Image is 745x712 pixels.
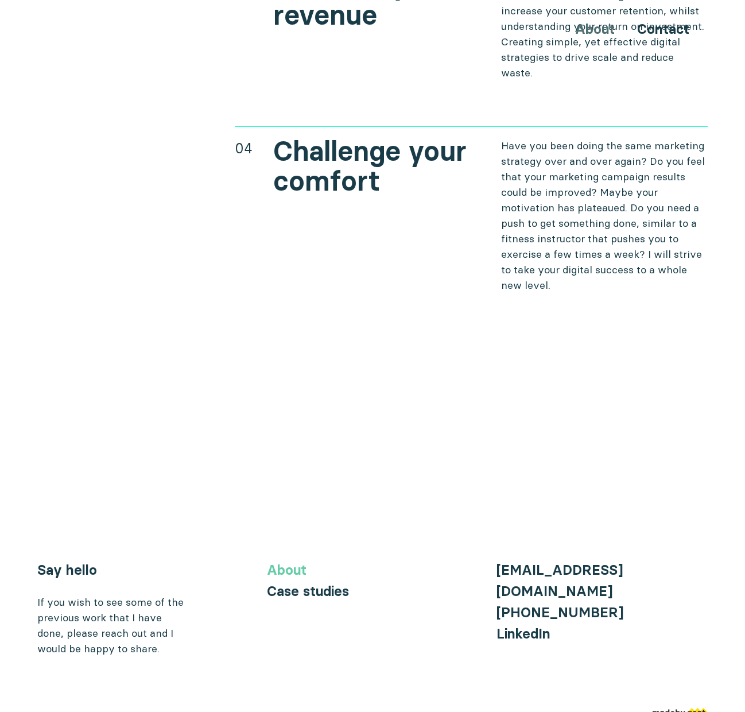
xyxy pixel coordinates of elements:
a: [PHONE_NUMBER] [496,604,623,621]
h2: Challenge your comfort [273,136,480,197]
div: If you wish to see some of the previous work that I have done, please reach out and I would be ha... [37,594,187,656]
a: LinkedIn [496,625,550,642]
a: [EMAIL_ADDRESS][DOMAIN_NAME] [496,562,623,599]
a: Contact [637,21,689,37]
a: About [267,562,306,578]
a: Say hello [37,562,97,578]
div: 04 [235,138,253,158]
a: Case studies [267,583,349,599]
p: Have you been doing the same marketing strategy over and over again? Do you feel that your market... [501,138,708,293]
